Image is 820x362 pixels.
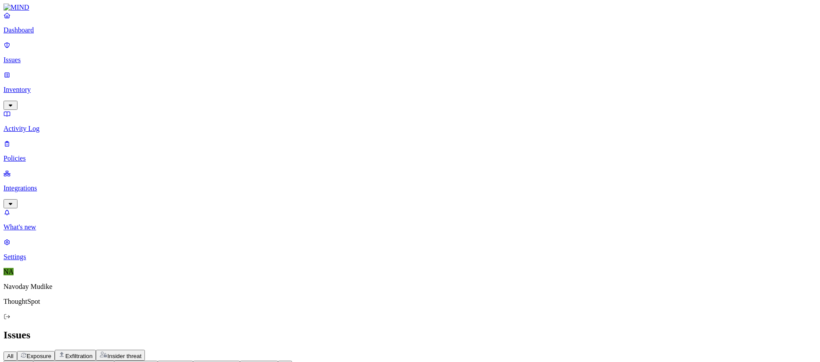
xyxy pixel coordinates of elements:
[4,125,816,133] p: Activity Log
[4,329,816,341] h2: Issues
[4,169,816,207] a: Integrations
[4,86,816,94] p: Inventory
[107,353,141,359] span: Insider threat
[4,140,816,162] a: Policies
[4,253,816,261] p: Settings
[4,41,816,64] a: Issues
[4,4,816,11] a: MIND
[4,184,816,192] p: Integrations
[4,110,816,133] a: Activity Log
[4,11,816,34] a: Dashboard
[7,353,14,359] span: All
[65,353,92,359] span: Exfiltration
[4,4,29,11] img: MIND
[4,208,816,231] a: What's new
[4,238,816,261] a: Settings
[27,353,51,359] span: Exposure
[4,298,816,306] p: ThoughtSpot
[4,26,816,34] p: Dashboard
[4,223,816,231] p: What's new
[4,283,816,291] p: Navoday Mudike
[4,56,816,64] p: Issues
[4,268,14,275] span: NA
[4,71,816,109] a: Inventory
[4,155,816,162] p: Policies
